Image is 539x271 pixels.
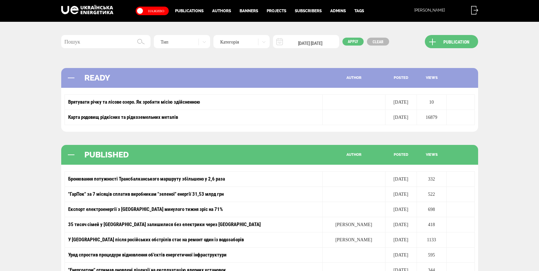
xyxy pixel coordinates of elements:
td: [DATE] [385,187,417,202]
div: author [323,145,385,165]
div: posted [385,145,417,165]
a: Clear [367,38,389,46]
a: Projects [262,7,291,15]
td: 522 [417,187,446,202]
td: 595 [417,248,446,263]
a: "ГарПок" за 7 місяців сплатив виробникам "зеленої" енергії 31,53 млрд грн [68,191,224,197]
td: [DATE] [385,202,417,217]
td: [DATE] [385,232,417,248]
div: Наживо [136,7,169,15]
a: 35 тисяч сімей у [GEOGRAPHIC_DATA] залишилися без електрики через [GEOGRAPHIC_DATA] [68,221,261,227]
td: 10 [417,95,446,110]
td: [DATE] [385,95,417,110]
td: [PERSON_NAME] [322,217,385,232]
td: [PERSON_NAME] [322,232,385,248]
div: PUBLISHED [61,145,139,165]
td: 418 [417,217,446,232]
span: [PERSON_NAME] [414,8,445,13]
button: Apply [342,38,364,46]
a: Banners [235,7,262,15]
td: [DATE] [385,110,417,125]
img: Logout [471,6,478,15]
div: views [417,145,447,165]
div: Категорія [213,35,270,48]
div: views [417,68,447,88]
td: [DATE] [385,217,417,232]
a: Врятувати річку та лісове озеро. Як зробити місію здійсненною [68,99,200,105]
span: [DATE] [DATE] [298,40,322,46]
td: 1133 [417,232,446,248]
a: Уряд спростив процедури відновлення об’єктів енергетичної інфраструктури [68,252,227,258]
td: 698 [417,202,446,217]
td: 332 [417,172,446,187]
a: Tags [350,7,368,15]
a: Subscribers [291,7,326,15]
div: posted [385,68,417,88]
div: Тип [154,35,210,48]
td: 16879 [417,110,446,125]
td: [DATE] [385,248,417,263]
a: Admins [326,7,350,15]
img: Logo footer [61,5,113,14]
a: Карта родовищ рідкісних та рідкоземельних металів [68,114,178,120]
td: [DATE] [385,172,417,187]
a: У [GEOGRAPHIC_DATA] після російських обстрілів стає на ремонт один із водозаборів [68,237,244,243]
div: READY [61,68,120,88]
a: Authors [208,7,235,15]
div: author [323,68,385,88]
a: Publication [425,35,478,48]
a: Експорт електроенергії з [GEOGRAPHIC_DATA] минулого тижня зріс на 71% [68,206,223,212]
input: Пошук [61,35,151,48]
a: Бронювання потужності Трансбалканського маршруту збільшено у 2,6 раза [68,176,225,182]
a: Publications [171,7,208,15]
